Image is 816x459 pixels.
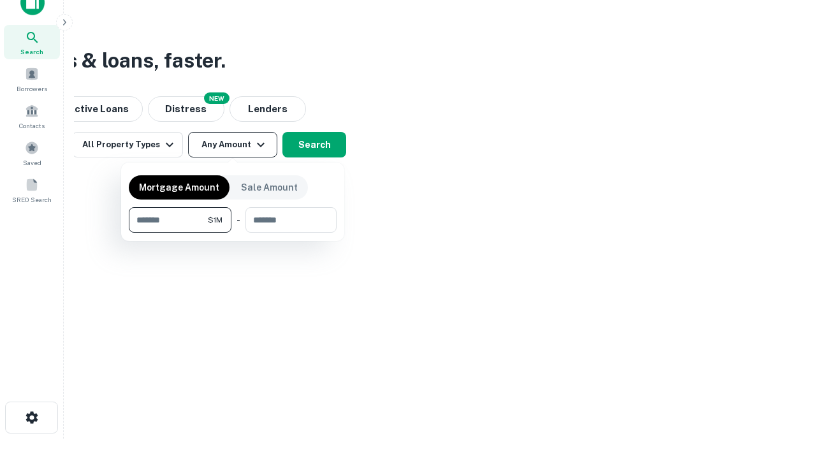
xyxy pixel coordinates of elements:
iframe: Chat Widget [752,357,816,418]
p: Sale Amount [241,180,298,194]
p: Mortgage Amount [139,180,219,194]
div: - [237,207,240,233]
span: $1M [208,214,222,226]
